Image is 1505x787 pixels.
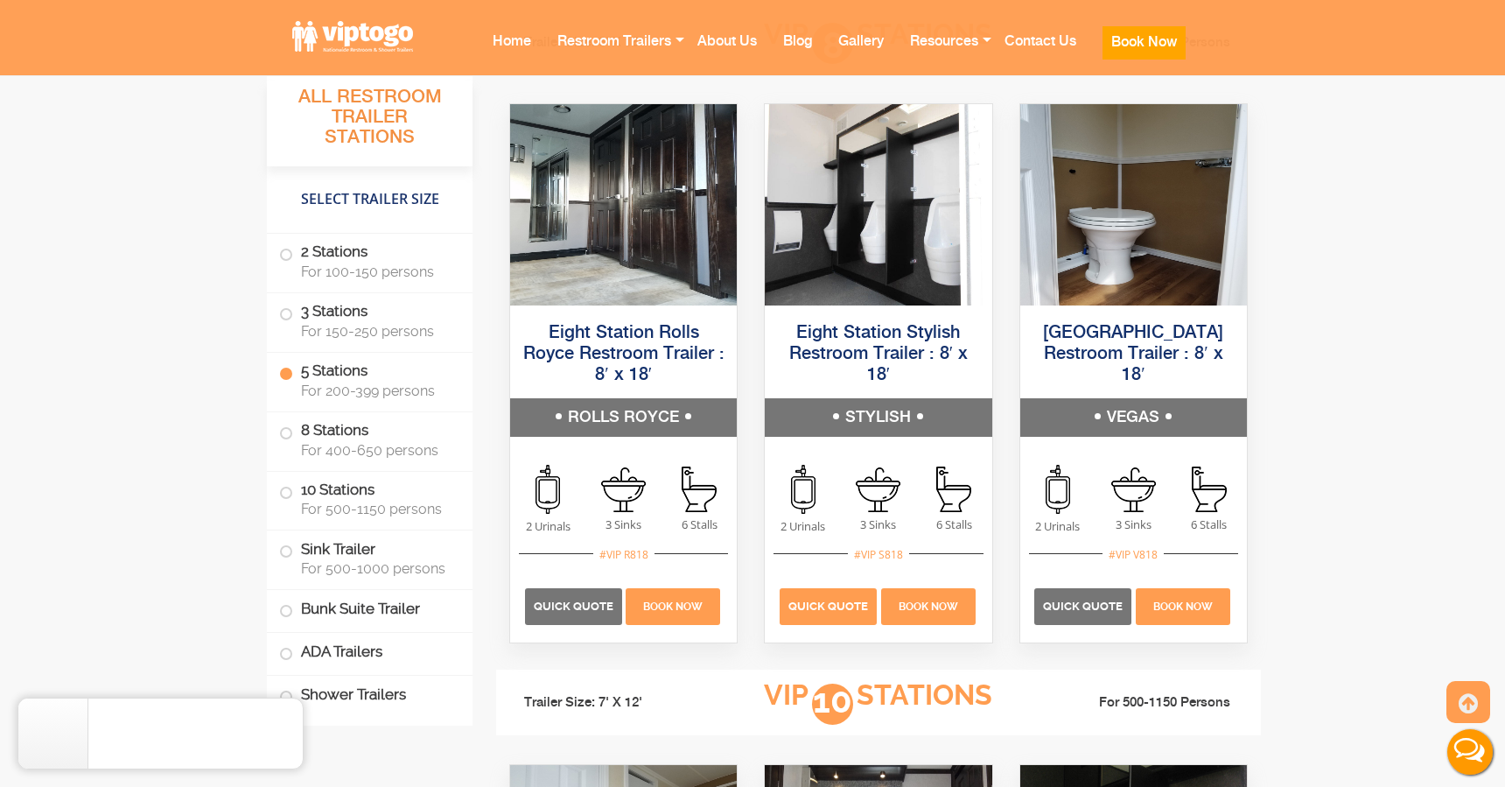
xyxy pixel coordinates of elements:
a: Quick Quote [525,598,624,614]
li: For 500-1150 Persons [1061,694,1249,713]
img: An image of 8 station shower outside view [765,104,991,306]
span: 10 [812,684,853,725]
label: 5 Stations [279,353,460,407]
span: 2 Urinals [1020,518,1095,535]
a: Blog [770,18,825,88]
img: an icon of sink [856,467,900,512]
a: Restroom Trailers [544,18,684,88]
span: Quick Quote [1043,600,1123,613]
h5: STYLISH [765,398,991,437]
a: Contact Us [991,18,1089,88]
span: For 150-250 persons [301,323,451,340]
img: an icon of sink [601,467,646,512]
a: Book Now [1134,598,1233,614]
img: An image of 8 station shower outside view [1020,104,1247,306]
span: Quick Quote [788,600,868,613]
h5: VEGAS [1020,398,1247,437]
span: 3 Sinks [1095,516,1171,533]
span: 6 Stalls [916,516,991,533]
span: 6 Stalls [661,516,737,533]
img: An image of 8 station shower outside view [510,104,737,306]
a: Quick Quote [780,598,878,614]
span: For 200-399 persons [301,383,451,399]
a: Eight Station Rolls Royce Restroom Trailer : 8′ x 18′ [523,324,724,384]
span: For 500-1000 persons [301,560,451,577]
img: an icon of stall [682,467,717,512]
span: For 500-1150 persons [301,501,451,517]
label: Sink Trailer [279,531,460,585]
label: 10 Stations [279,471,460,525]
label: 8 Stations [279,412,460,467]
a: Book Now [878,598,977,614]
label: 2 Stations [279,234,460,288]
span: Book Now [1153,601,1213,613]
span: Book Now [643,601,703,613]
label: 3 Stations [279,293,460,348]
span: 3 Sinks [585,516,661,533]
h3: All Restroom Trailer Stations [267,81,472,166]
span: 2 Urinals [510,518,585,535]
label: Shower Trailers [279,676,460,713]
img: an icon of urinal [535,465,560,514]
a: Gallery [825,18,897,88]
a: Quick Quote [1034,598,1133,614]
label: ADA Trailers [279,633,460,671]
img: an icon of sink [1111,467,1156,512]
span: 3 Sinks [841,516,916,533]
h3: VIP Stations [696,680,1061,728]
a: Book Now [1089,18,1199,97]
a: Home [479,18,544,88]
img: an icon of urinal [791,465,815,514]
a: Eight Station Stylish Restroom Trailer : 8′ x 18′ [789,324,968,384]
span: For 400-650 persons [301,441,451,458]
span: 6 Stalls [1172,516,1247,533]
span: 2 Urinals [765,518,840,535]
button: Live Chat [1435,717,1505,787]
label: Bunk Suite Trailer [279,590,460,628]
button: Book Now [1102,26,1186,60]
div: #VIP R818 [593,546,654,563]
img: an icon of urinal [1046,465,1070,514]
img: an icon of stall [1192,467,1227,512]
span: For 100-150 persons [301,264,451,280]
div: #VIP V818 [1102,546,1164,563]
div: #VIP S818 [848,546,909,563]
a: Book Now [624,598,723,614]
a: About Us [684,18,770,88]
h4: Select Trailer Size [267,174,472,225]
h5: ROLLS ROYCE [510,398,737,437]
img: an icon of stall [936,467,971,512]
span: Quick Quote [534,600,613,613]
span: Book Now [899,601,958,613]
li: Trailer Size: 7' X 12' [508,678,696,728]
a: Resources [897,18,991,88]
a: [GEOGRAPHIC_DATA] Restroom Trailer : 8′ x 18′ [1043,324,1223,384]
